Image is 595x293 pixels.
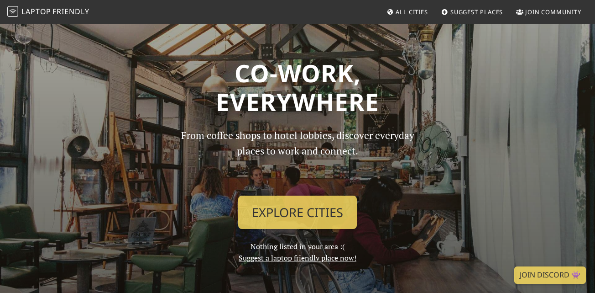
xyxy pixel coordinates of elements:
span: Suggest Places [450,8,503,16]
a: Suggest Places [438,4,507,20]
span: Join Community [525,8,581,16]
a: Explore Cities [238,196,357,229]
span: Friendly [52,6,89,16]
p: From coffee shops to hotel lobbies, discover everyday places to work and connect. [173,128,422,188]
a: All Cities [383,4,432,20]
span: All Cities [396,8,428,16]
a: Join Discord 👾 [514,266,586,284]
a: Suggest a laptop friendly place now! [239,253,356,263]
a: Join Community [512,4,585,20]
img: LaptopFriendly [7,6,18,17]
h1: Co-work, Everywhere [43,59,552,117]
a: LaptopFriendly LaptopFriendly [7,4,89,20]
div: Nothing listed in your area :( [167,128,428,264]
span: Laptop [21,6,51,16]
